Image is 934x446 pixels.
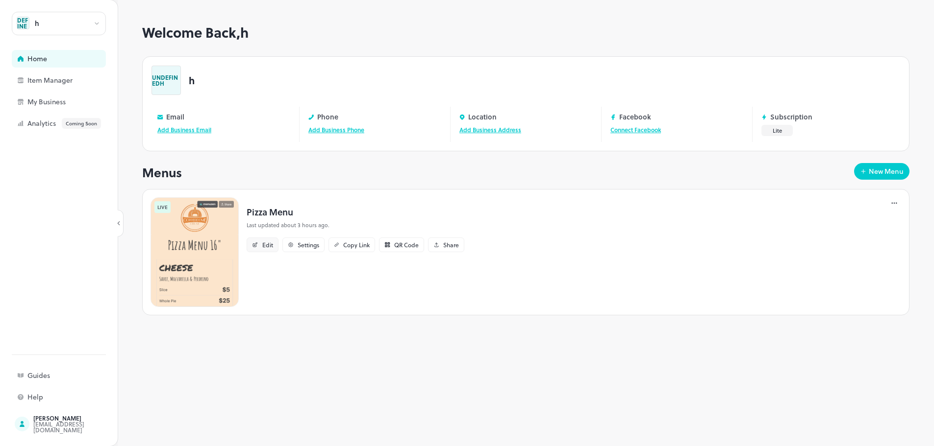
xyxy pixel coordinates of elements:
[27,118,126,129] div: Analytics
[189,75,195,85] p: h
[262,242,273,248] div: Edit
[459,125,521,134] a: Add Business Address
[298,242,319,248] div: Settings
[443,242,459,248] div: Share
[468,113,497,120] p: Location
[154,201,171,213] div: LIVE
[62,118,101,129] div: Coming Soon
[27,98,126,105] div: My Business
[151,66,181,95] div: UNDEFINEDH
[27,394,126,400] div: Help
[761,125,793,136] button: Lite
[17,17,29,29] div: UNDEFINEDH
[770,113,812,120] p: Subscription
[27,372,126,379] div: Guides
[317,113,338,120] p: Phone
[869,168,904,175] div: New Menu
[247,221,464,230] p: Last updated about 3 hours ago.
[619,113,651,120] p: Facebook
[33,421,126,433] div: [EMAIL_ADDRESS][DOMAIN_NAME]
[394,242,419,248] div: QR Code
[27,55,126,62] div: Home
[166,113,184,120] p: Email
[151,197,239,307] img: 1759366335952w4cax5r3g5s.png
[157,125,211,134] a: Add Business Email
[854,163,909,180] button: New Menu
[610,125,661,134] a: Connect Facebook
[27,77,126,84] div: Item Manager
[343,242,370,248] div: Copy Link
[247,205,464,218] p: Pizza Menu
[33,415,126,421] div: [PERSON_NAME]
[308,125,364,134] a: Add Business Phone
[142,24,909,41] h1: Welcome Back, h
[142,163,182,182] p: Menus
[35,20,39,27] div: h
